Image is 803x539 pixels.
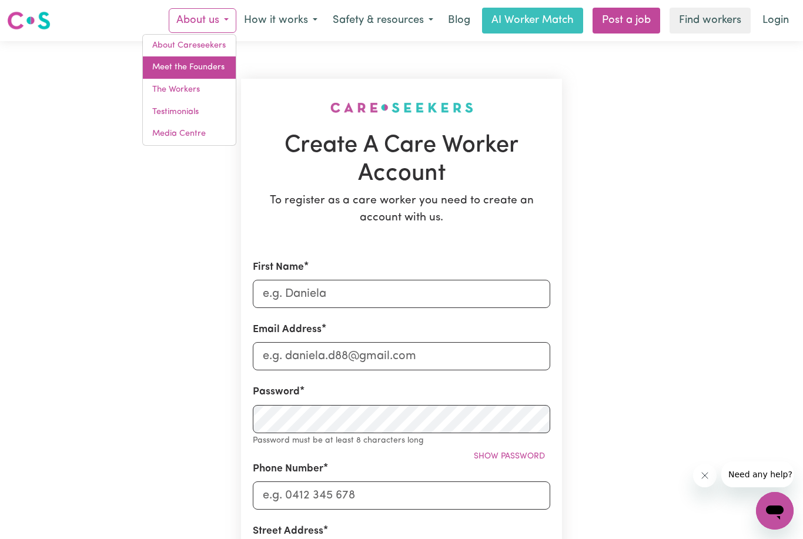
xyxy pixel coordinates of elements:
span: Show password [474,452,545,461]
input: e.g. daniela.d88@gmail.com [253,342,550,370]
input: e.g. 0412 345 678 [253,481,550,510]
label: First Name [253,260,304,275]
button: About us [169,8,236,33]
label: Email Address [253,322,322,337]
a: Login [755,8,796,34]
p: To register as a care worker you need to create an account with us. [253,193,550,227]
input: e.g. Daniela [253,280,550,308]
a: Careseekers logo [7,7,51,34]
label: Phone Number [253,461,323,477]
small: Password must be at least 8 characters long [253,436,424,445]
button: How it works [236,8,325,33]
a: Meet the Founders [143,56,236,79]
a: Media Centre [143,123,236,145]
button: Safety & resources [325,8,441,33]
div: About us [142,34,236,146]
a: Testimonials [143,101,236,123]
iframe: Close message [693,464,717,487]
a: Find workers [670,8,751,34]
h1: Create A Care Worker Account [253,132,550,188]
a: Blog [441,8,477,34]
a: The Workers [143,79,236,101]
img: Careseekers logo [7,10,51,31]
iframe: Button to launch messaging window [756,492,794,530]
iframe: Message from company [721,461,794,487]
a: About Careseekers [143,35,236,57]
button: Show password [469,447,550,466]
a: Post a job [593,8,660,34]
label: Street Address [253,524,323,539]
a: AI Worker Match [482,8,583,34]
label: Password [253,384,300,400]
